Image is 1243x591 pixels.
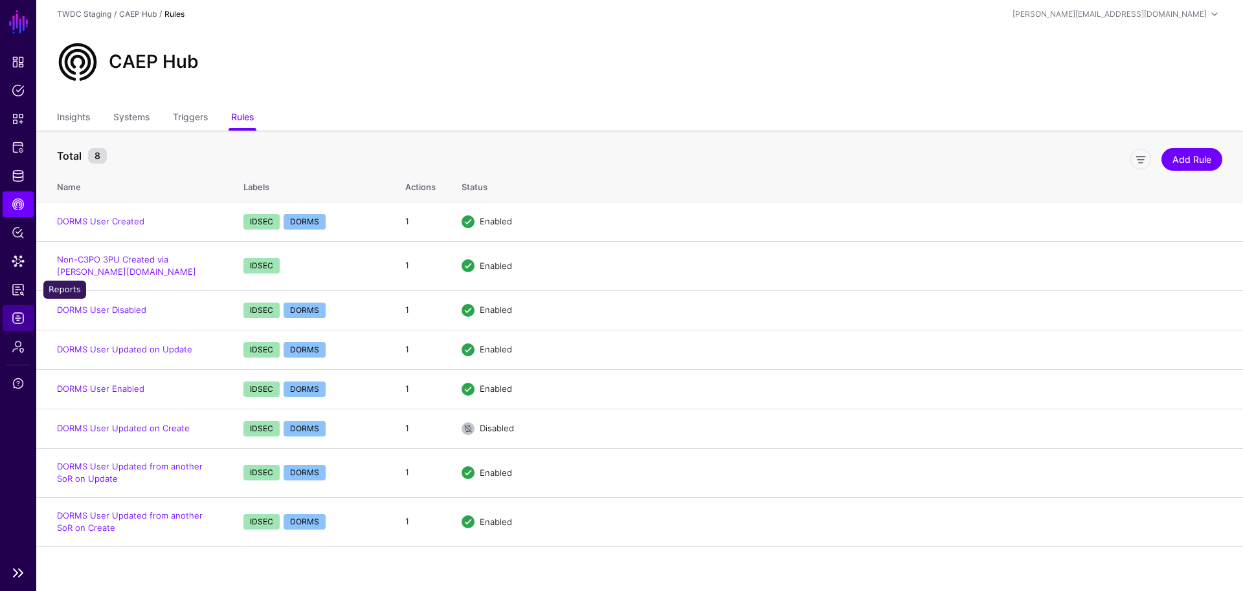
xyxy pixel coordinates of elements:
td: 1 [392,241,449,290]
a: Snippets [3,106,34,132]
a: Protected Systems [3,134,34,160]
td: 1 [392,202,449,241]
th: Labels [230,168,392,202]
div: / [111,8,119,20]
span: Enabled [480,344,512,354]
th: Status [449,168,1243,202]
a: Logs [3,305,34,331]
small: 8 [88,148,107,164]
a: Reports [3,277,34,303]
a: DORMS User Updated from another SoR on Create [57,510,203,533]
span: DORMS [284,514,326,530]
a: DORMS User Disabled [57,305,146,315]
span: Enabled [480,467,512,477]
a: Rules [231,106,254,131]
span: Policies [12,84,25,97]
span: DORMS [284,465,326,480]
span: Data Lens [12,255,25,268]
span: DORMS [284,421,326,436]
span: IDSEC [243,214,280,230]
span: Disabled [480,423,514,433]
td: 1 [392,369,449,409]
span: IDSEC [243,258,280,274]
a: DORMS User Updated on Update [57,344,192,354]
a: Admin [3,334,34,360]
a: Identity Data Fabric [3,163,34,189]
div: / [157,8,164,20]
a: SGNL [8,8,30,36]
span: IDSEC [243,465,280,480]
a: Policies [3,78,34,103]
a: Policy Lens [3,220,34,246]
span: Dashboard [12,56,25,69]
a: CAEP Hub [3,191,34,217]
a: Triggers [173,106,208,131]
a: Add Rule [1161,148,1222,171]
span: Enabled [480,383,512,394]
td: 1 [392,448,449,497]
td: 1 [392,290,449,330]
th: Actions [392,168,449,202]
span: DORMS [284,303,326,318]
span: Snippets [12,113,25,125]
span: IDSEC [243,514,280,530]
span: DORMS [284,214,326,230]
span: Admin [12,340,25,353]
span: Reports [12,283,25,296]
span: IDSEC [243,421,280,436]
div: Reports [43,281,86,299]
span: IDSEC [243,342,280,358]
span: Enabled [480,216,512,226]
span: DORMS [284,342,326,358]
th: Name [36,168,230,202]
td: 1 [392,330,449,369]
a: DORMS User Updated on Create [57,423,190,433]
a: TWDC Staging [57,9,111,19]
a: DORMS User Created [57,216,144,226]
a: CAEP Hub [119,9,157,19]
strong: Total [57,149,82,162]
h2: CAEP Hub [109,51,199,73]
td: 1 [392,497,449,546]
span: DORMS [284,381,326,397]
span: Identity Data Fabric [12,169,25,182]
a: DORMS User Enabled [57,383,144,394]
td: 1 [392,409,449,448]
span: Enabled [480,260,512,270]
span: CAEP Hub [12,198,25,211]
a: Insights [57,106,90,131]
div: [PERSON_NAME][EMAIL_ADDRESS][DOMAIN_NAME] [1013,8,1207,20]
a: DORMS User Updated from another SoR on Update [57,461,203,484]
a: Systems [113,106,150,131]
a: Non-C3PO 3PU Created via [PERSON_NAME][DOMAIN_NAME] [57,254,196,277]
span: Enabled [480,516,512,526]
span: Protected Systems [12,141,25,154]
span: Policy Lens [12,226,25,239]
span: Support [12,377,25,390]
span: Enabled [480,305,512,315]
span: IDSEC [243,303,280,318]
strong: Rules [164,9,185,19]
a: Data Lens [3,248,34,274]
span: IDSEC [243,381,280,397]
a: Dashboard [3,49,34,75]
span: Logs [12,312,25,325]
